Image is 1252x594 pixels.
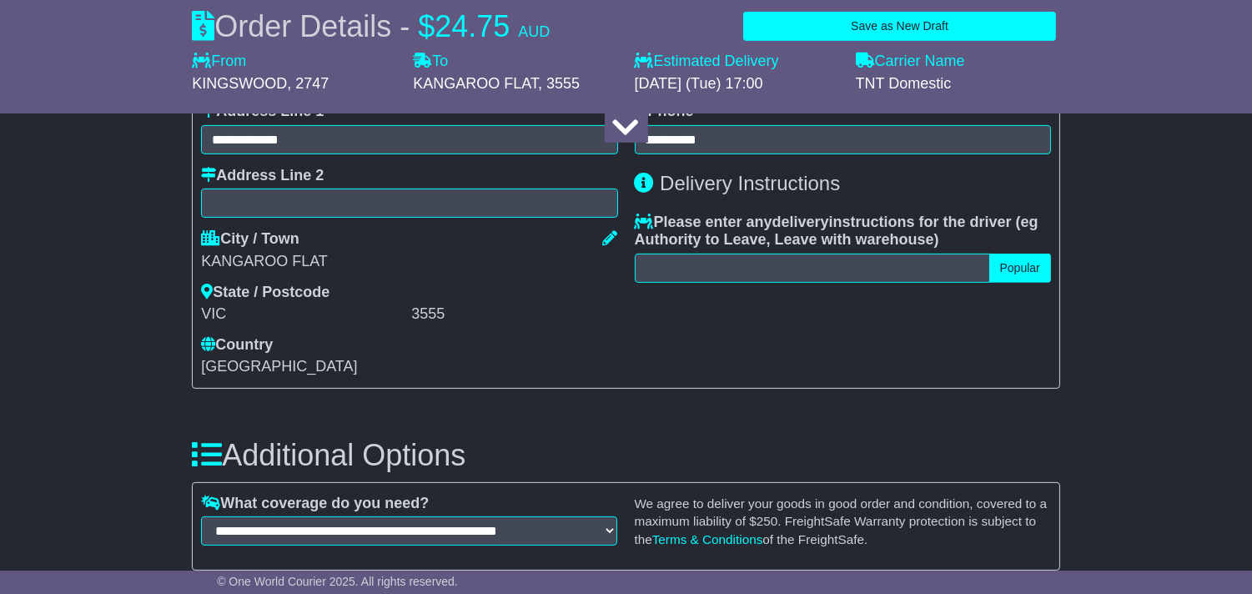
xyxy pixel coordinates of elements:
label: Please enter any instructions for the driver ( ) [635,214,1051,249]
div: 3555 [411,305,617,324]
span: , 2747 [287,75,329,92]
label: From [192,53,246,71]
label: Country [201,336,273,355]
span: © One World Courier 2025. All rights reserved. [217,575,458,588]
div: [DATE] (Tue) 17:00 [634,75,838,93]
span: , 3555 [538,75,580,92]
span: 24.75 [435,9,510,43]
label: Carrier Name [856,53,965,71]
span: KANGAROO FLAT [413,75,538,92]
a: Terms & Conditions [652,532,763,546]
label: To [413,53,448,71]
label: City / Town [201,230,299,249]
div: KANGAROO FLAT [201,253,617,271]
small: We agree to deliver your goods in good order and condition, covered to a maximum liability of $ .... [635,496,1048,546]
span: 250 [757,514,778,528]
span: KINGSWOOD [192,75,287,92]
label: Address Line 2 [201,167,324,185]
span: [GEOGRAPHIC_DATA] [201,358,357,375]
span: $ [418,9,435,43]
button: Save as New Draft [743,12,1056,41]
span: Delivery Instructions [660,172,840,194]
label: State / Postcode [201,284,329,302]
label: Estimated Delivery [634,53,838,71]
h3: Additional Options [192,439,1060,472]
span: eg Authority to Leave, Leave with warehouse [635,214,1038,249]
span: delivery [772,214,829,230]
span: AUD [518,23,550,40]
label: What coverage do you need? [201,495,429,513]
button: Popular [989,254,1051,283]
div: TNT Domestic [856,75,1060,93]
div: VIC [201,305,407,324]
div: Order Details - [192,8,550,44]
